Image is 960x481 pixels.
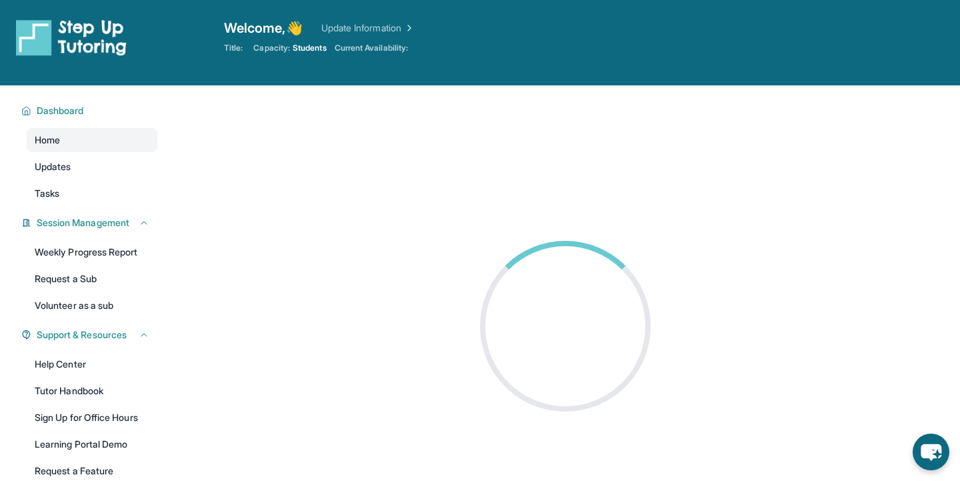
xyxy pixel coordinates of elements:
span: Title: [224,43,243,53]
button: chat-button [913,434,949,470]
span: Tasks [35,187,59,200]
a: Update Information [321,21,415,35]
a: Tutor Handbook [27,379,157,403]
span: Welcome, 👋 [224,19,303,37]
a: Sign Up for Office Hours [27,406,157,430]
a: Updates [27,155,157,179]
a: Home [27,128,157,152]
span: Updates [35,160,71,173]
a: Help Center [27,352,157,376]
img: Chevron Right [401,21,415,35]
span: Session Management [37,216,129,229]
span: Current Availability: [335,43,408,53]
button: Dashboard [31,104,149,117]
span: Students [293,43,327,53]
span: Capacity: [253,43,290,53]
span: Support & Resources [37,328,127,342]
a: Weekly Progress Report [27,240,157,264]
a: Tasks [27,181,157,205]
img: logo [16,19,127,56]
button: Support & Resources [31,328,149,342]
a: Volunteer as a sub [27,294,157,318]
span: Home [35,133,60,147]
button: Session Management [31,216,149,229]
span: Dashboard [37,104,84,117]
a: Learning Portal Demo [27,432,157,456]
a: Request a Sub [27,267,157,291]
